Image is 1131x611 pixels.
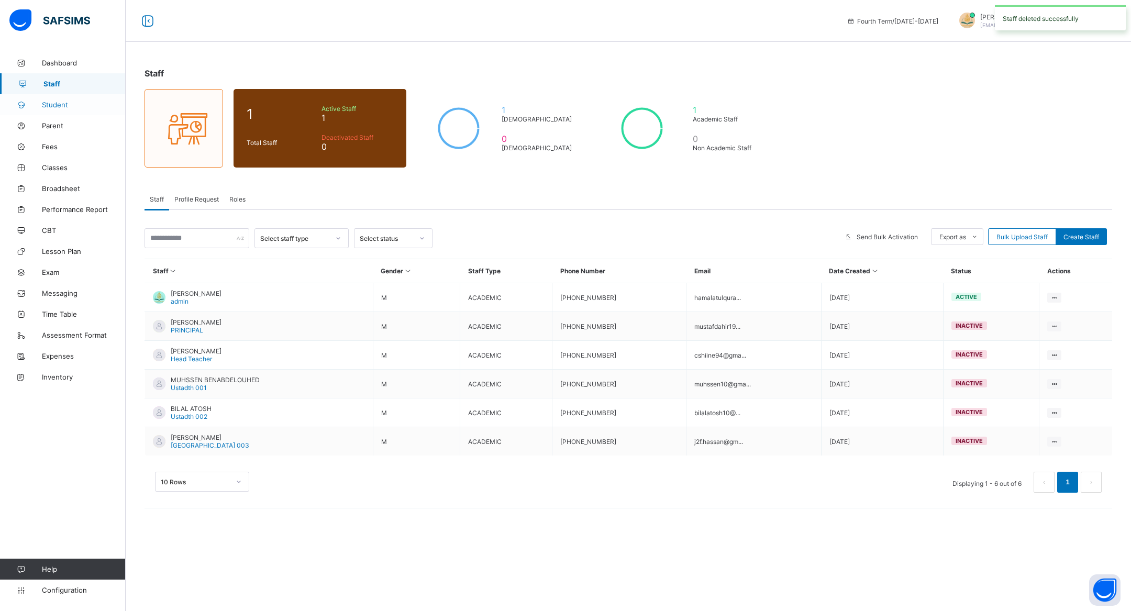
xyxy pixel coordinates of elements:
li: 1 [1057,472,1078,493]
span: 1 [321,113,393,123]
span: [PERSON_NAME] [171,290,221,297]
span: Export as [939,233,966,241]
li: 下一页 [1081,472,1102,493]
td: ACADEMIC [460,370,552,398]
span: Classes [42,163,126,172]
div: MOHAMEDMOHAMED [949,13,1106,30]
span: Time Table [42,310,126,318]
span: session/term information [847,17,938,25]
span: 0 [502,134,576,144]
span: Staff [150,195,164,203]
td: [DATE] [821,370,943,398]
th: Email [686,259,822,283]
span: 0 [693,134,760,144]
span: Profile Request [174,195,219,203]
span: Assessment Format [42,331,126,339]
td: [DATE] [821,312,943,341]
span: 1 [502,105,576,115]
button: next page [1081,472,1102,493]
td: M [373,398,460,427]
span: PRINCIPAL [171,326,203,334]
button: Open asap [1089,574,1121,606]
td: hamalatulqura... [686,283,822,312]
span: 1 [693,105,760,115]
th: Phone Number [552,259,686,283]
button: prev page [1034,472,1055,493]
span: [DEMOGRAPHIC_DATA] [502,144,576,152]
div: Select status [360,235,413,242]
span: Fees [42,142,126,151]
li: 上一页 [1034,472,1055,493]
td: muhssen10@gma... [686,370,822,398]
td: [DATE] [821,283,943,312]
td: ACADEMIC [460,312,552,341]
span: Head Teacher [171,355,212,363]
span: inactive [956,408,983,416]
span: inactive [956,380,983,387]
span: inactive [956,322,983,329]
td: ACADEMIC [460,427,552,456]
span: Student [42,101,126,109]
span: Parent [42,121,126,130]
span: inactive [956,437,983,445]
i: Sort in Ascending Order [870,267,879,275]
span: Non Academic Staff [693,144,760,152]
span: Help [42,565,125,573]
span: Expenses [42,352,126,360]
td: [DATE] [821,427,943,456]
div: Total Staff [244,136,319,149]
th: Staff Type [460,259,552,283]
td: [PHONE_NUMBER] [552,370,686,398]
td: bilalatosh10@... [686,398,822,427]
span: Performance Report [42,205,126,214]
span: [PERSON_NAME] [PERSON_NAME] [980,13,1083,21]
span: Broadsheet [42,184,126,193]
span: MUHSSEN BENABDELOUHED [171,376,260,384]
span: 1 [247,106,316,122]
span: Staff [43,80,126,88]
th: Actions [1039,259,1112,283]
th: Gender [373,259,460,283]
i: Sort in Ascending Order [169,267,178,275]
span: active [956,293,977,301]
span: CBT [42,226,126,235]
span: Send Bulk Activation [857,233,918,241]
td: [DATE] [821,341,943,370]
td: ACADEMIC [460,283,552,312]
div: 10 Rows [161,478,230,486]
span: [EMAIL_ADDRESS][DOMAIN_NAME] [980,22,1073,28]
span: [PERSON_NAME] [171,434,249,441]
td: M [373,341,460,370]
i: Sort in Ascending Order [403,267,412,275]
span: [DEMOGRAPHIC_DATA] [502,115,576,123]
td: mustafdahir19... [686,312,822,341]
td: [PHONE_NUMBER] [552,312,686,341]
div: Staff deleted successfully [995,5,1126,30]
span: Configuration [42,586,125,594]
td: M [373,370,460,398]
span: Messaging [42,289,126,297]
span: [PERSON_NAME] [171,347,221,355]
span: Roles [229,195,246,203]
td: [PHONE_NUMBER] [552,427,686,456]
td: [DATE] [821,398,943,427]
span: Inventory [42,373,126,381]
th: Staff [145,259,373,283]
a: 1 [1062,475,1072,489]
li: Displaying 1 - 6 out of 6 [945,472,1029,493]
td: M [373,427,460,456]
span: Exam [42,268,126,276]
span: admin [171,297,188,305]
td: j2f.hassan@gm... [686,427,822,456]
th: Date Created [821,259,943,283]
td: [PHONE_NUMBER] [552,341,686,370]
span: Create Staff [1063,233,1099,241]
td: M [373,312,460,341]
td: [PHONE_NUMBER] [552,398,686,427]
span: [GEOGRAPHIC_DATA] 003 [171,441,249,449]
span: inactive [956,351,983,358]
span: Dashboard [42,59,126,67]
td: [PHONE_NUMBER] [552,283,686,312]
span: BILAL ATOSH [171,405,212,413]
span: Bulk Upload Staff [996,233,1048,241]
